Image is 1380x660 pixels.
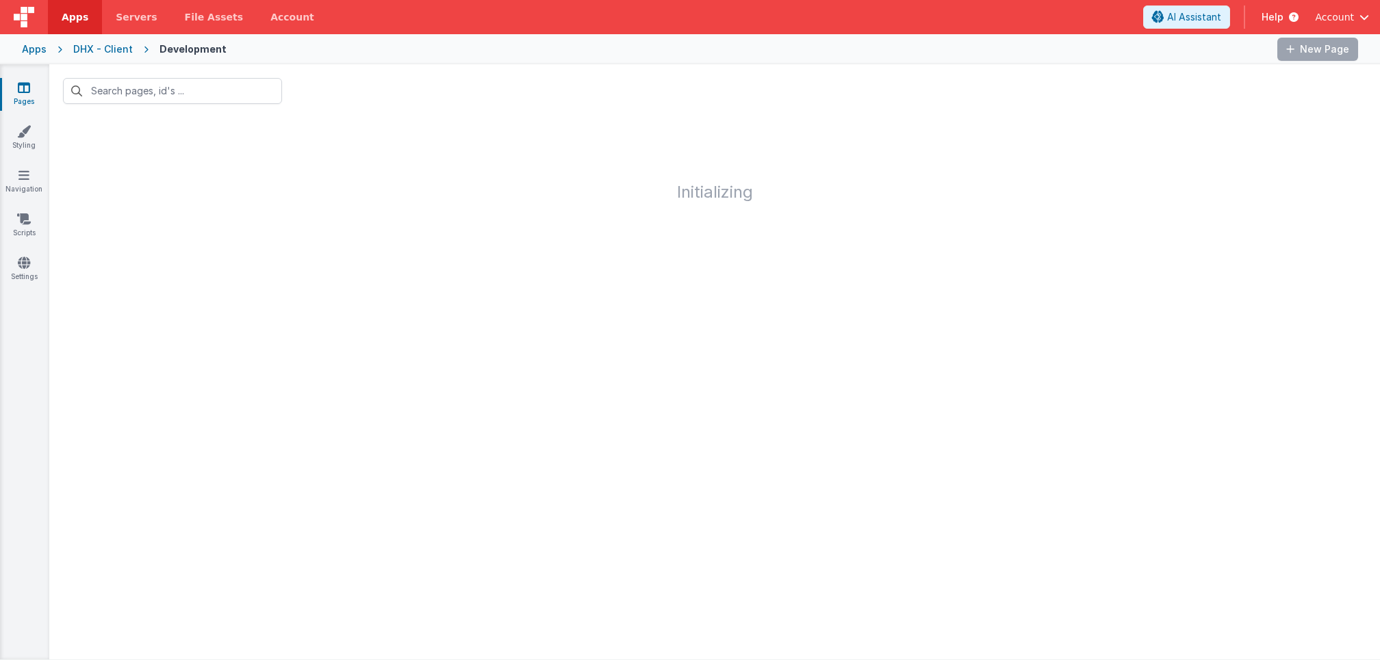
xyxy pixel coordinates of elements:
[1143,5,1230,29] button: AI Assistant
[49,118,1380,201] h1: Initializing
[1262,10,1283,24] span: Help
[1277,38,1358,61] button: New Page
[159,42,227,56] div: Development
[1167,10,1221,24] span: AI Assistant
[73,42,133,56] div: DHX - Client
[185,10,244,24] span: File Assets
[116,10,157,24] span: Servers
[63,78,282,104] input: Search pages, id's ...
[62,10,88,24] span: Apps
[1315,10,1354,24] span: Account
[22,42,47,56] div: Apps
[1315,10,1369,24] button: Account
